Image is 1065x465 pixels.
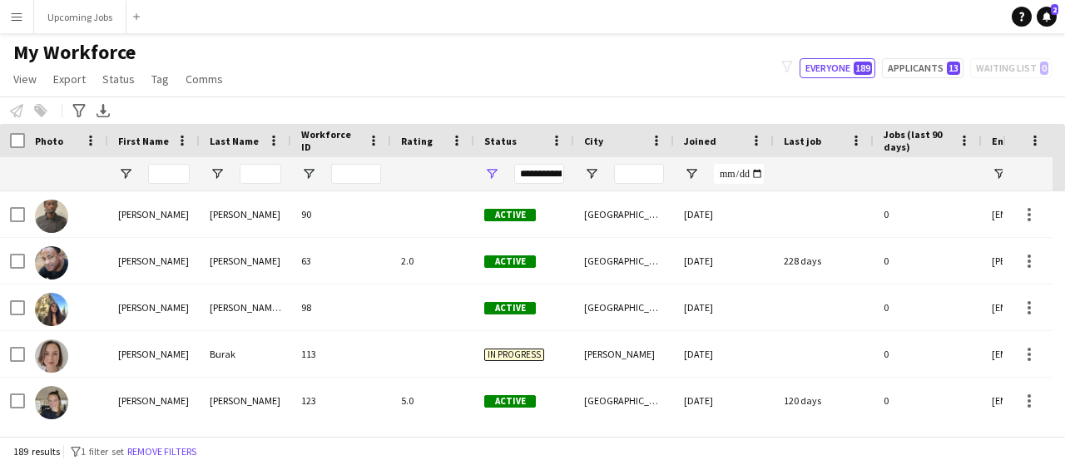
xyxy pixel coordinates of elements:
[684,166,699,181] button: Open Filter Menu
[35,386,68,419] img: Alex Campbell
[291,284,391,330] div: 98
[301,166,316,181] button: Open Filter Menu
[800,58,875,78] button: Everyone189
[47,68,92,90] a: Export
[882,58,963,78] button: Applicants13
[301,128,361,153] span: Workforce ID
[391,238,474,284] div: 2.0
[574,378,674,423] div: [GEOGRAPHIC_DATA]
[13,72,37,87] span: View
[124,443,200,461] button: Remove filters
[714,164,764,184] input: Joined Filter Input
[108,284,200,330] div: [PERSON_NAME]
[774,378,874,423] div: 120 days
[7,68,43,90] a: View
[291,238,391,284] div: 63
[291,378,391,423] div: 123
[1051,4,1058,15] span: 2
[947,62,960,75] span: 13
[35,246,68,279] img: Adrian Allan
[108,191,200,237] div: [PERSON_NAME]
[784,135,821,147] span: Last job
[200,238,291,284] div: [PERSON_NAME]
[35,339,68,373] img: Aleksandra Burak
[1037,7,1057,27] a: 2
[148,164,190,184] input: First Name Filter Input
[874,284,982,330] div: 0
[240,164,281,184] input: Last Name Filter Input
[614,164,664,184] input: City Filter Input
[200,284,291,330] div: [PERSON_NAME][GEOGRAPHIC_DATA]
[484,349,544,361] span: In progress
[992,135,1018,147] span: Email
[674,191,774,237] div: [DATE]
[484,209,536,221] span: Active
[102,72,135,87] span: Status
[484,255,536,268] span: Active
[674,238,774,284] div: [DATE]
[331,164,381,184] input: Workforce ID Filter Input
[401,135,433,147] span: Rating
[484,135,517,147] span: Status
[391,378,474,423] div: 5.0
[53,72,86,87] span: Export
[574,238,674,284] div: [GEOGRAPHIC_DATA]
[186,72,223,87] span: Comms
[151,72,169,87] span: Tag
[200,331,291,377] div: Burak
[200,378,291,423] div: [PERSON_NAME]
[884,128,952,153] span: Jobs (last 90 days)
[34,1,126,33] button: Upcoming Jobs
[108,378,200,423] div: [PERSON_NAME]
[674,378,774,423] div: [DATE]
[35,293,68,326] img: Aimee Durston - Heseltine
[774,238,874,284] div: 228 days
[69,101,89,121] app-action-btn: Advanced filters
[118,135,169,147] span: First Name
[574,191,674,237] div: [GEOGRAPHIC_DATA]
[108,238,200,284] div: [PERSON_NAME]
[93,101,113,121] app-action-btn: Export XLSX
[684,135,716,147] span: Joined
[108,331,200,377] div: [PERSON_NAME]
[484,302,536,314] span: Active
[13,40,136,65] span: My Workforce
[200,191,291,237] div: [PERSON_NAME]
[210,135,259,147] span: Last Name
[574,284,674,330] div: [GEOGRAPHIC_DATA]
[874,191,982,237] div: 0
[35,135,63,147] span: Photo
[874,378,982,423] div: 0
[674,331,774,377] div: [DATE]
[179,68,230,90] a: Comms
[584,135,603,147] span: City
[96,68,141,90] a: Status
[484,166,499,181] button: Open Filter Menu
[291,191,391,237] div: 90
[854,62,872,75] span: 189
[210,166,225,181] button: Open Filter Menu
[674,284,774,330] div: [DATE]
[484,395,536,408] span: Active
[874,238,982,284] div: 0
[574,331,674,377] div: [PERSON_NAME]
[584,166,599,181] button: Open Filter Menu
[874,331,982,377] div: 0
[291,331,391,377] div: 113
[35,200,68,233] img: Aaron Williams-Smith
[992,166,1007,181] button: Open Filter Menu
[118,166,133,181] button: Open Filter Menu
[145,68,176,90] a: Tag
[81,445,124,458] span: 1 filter set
